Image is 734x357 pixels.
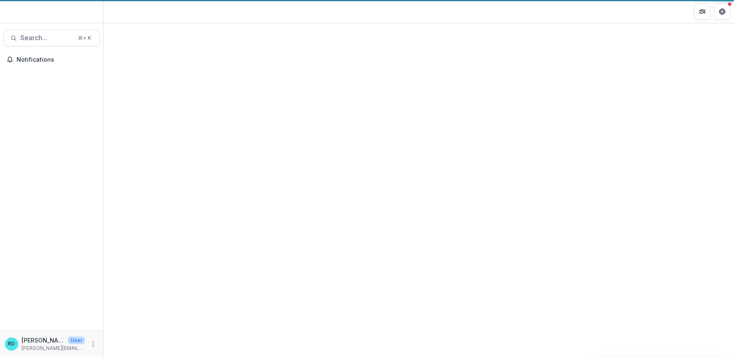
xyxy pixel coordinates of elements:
[694,3,711,20] button: Partners
[8,341,15,347] div: Raquel Donoso
[88,339,98,349] button: More
[107,5,142,17] nav: breadcrumb
[714,3,731,20] button: Get Help
[20,34,73,42] span: Search...
[3,30,100,46] button: Search...
[22,336,65,345] p: [PERSON_NAME]
[68,337,85,344] p: User
[22,345,85,352] p: [PERSON_NAME][EMAIL_ADDRESS][DOMAIN_NAME]
[17,56,97,63] span: Notifications
[76,34,93,43] div: ⌘ + K
[3,53,100,66] button: Notifications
